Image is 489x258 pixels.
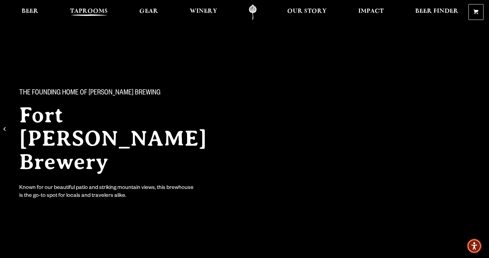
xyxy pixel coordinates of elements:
[411,4,463,20] a: Beer Finder
[240,4,266,20] a: Odell Home
[17,4,43,20] a: Beer
[70,9,108,14] span: Taprooms
[190,9,217,14] span: Winery
[415,9,458,14] span: Beer Finder
[287,9,327,14] span: Our Story
[19,184,195,200] div: Known for our beautiful patio and striking mountain views, this brewhouse is the go-to spot for l...
[185,4,222,20] a: Winery
[135,4,163,20] a: Gear
[19,89,161,98] span: The Founding Home of [PERSON_NAME] Brewing
[354,4,388,20] a: Impact
[139,9,158,14] span: Gear
[283,4,331,20] a: Our Story
[467,238,482,254] div: Accessibility Menu
[19,103,233,173] h2: Fort [PERSON_NAME] Brewery
[358,9,384,14] span: Impact
[66,4,112,20] a: Taprooms
[22,9,38,14] span: Beer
